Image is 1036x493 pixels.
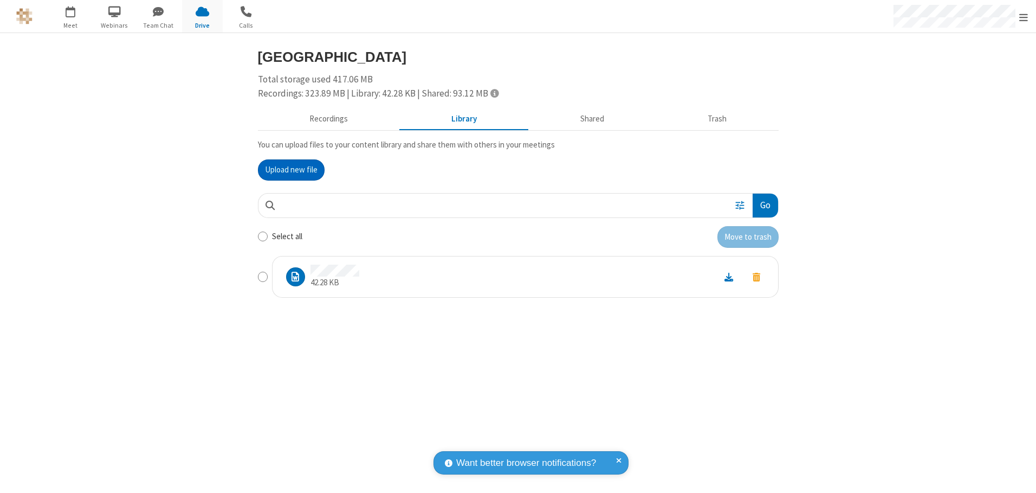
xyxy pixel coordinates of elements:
button: Go [753,194,778,218]
span: Calls [226,21,267,30]
img: QA Selenium DO NOT DELETE OR CHANGE [16,8,33,24]
a: Download file [715,271,743,283]
p: You can upload files to your content library and share them with others in your meetings [258,139,779,151]
div: Recordings: 323.89 MB | Library: 42.28 KB | Shared: 93.12 MB [258,87,779,101]
label: Select all [272,231,302,243]
button: Move to trash [717,226,779,248]
span: Team Chat [138,21,179,30]
button: Trash [656,109,779,130]
button: Move to trash [743,270,770,284]
span: Want better browser notifications? [456,456,596,470]
button: Recorded meetings [258,109,400,130]
span: Totals displayed include files that have been moved to the trash. [490,88,498,98]
span: Webinars [94,21,135,30]
button: Upload new file [258,159,325,181]
button: Content library [400,109,529,130]
button: Shared during meetings [529,109,656,130]
h3: [GEOGRAPHIC_DATA] [258,49,779,65]
span: Drive [182,21,223,30]
p: 42.28 KB [310,277,359,289]
span: Meet [50,21,91,30]
div: Total storage used 417.06 MB [258,73,779,100]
